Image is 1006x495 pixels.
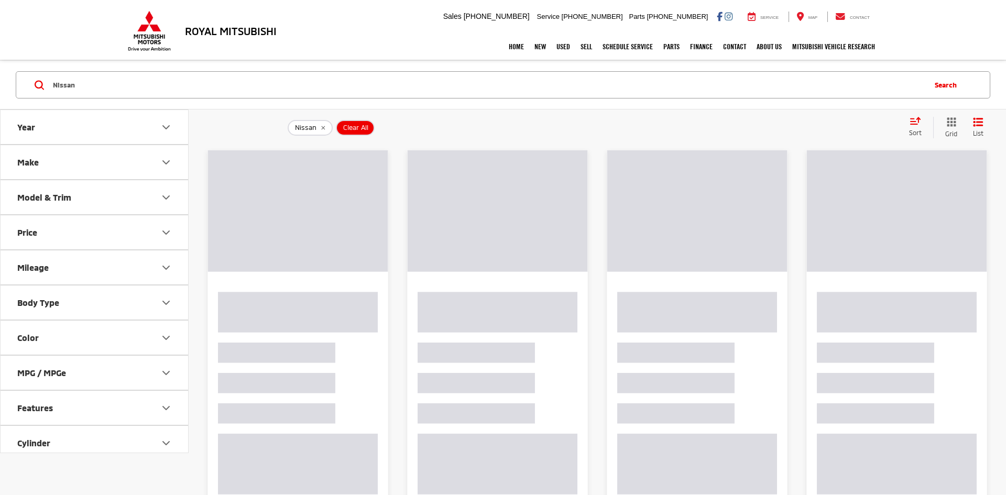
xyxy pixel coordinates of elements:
[160,156,172,169] div: Make
[17,333,39,343] div: Color
[760,15,779,20] span: Service
[336,120,375,136] button: Clear All
[537,13,560,20] span: Service
[1,145,189,179] button: MakeMake
[1,356,189,390] button: MPG / MPGeMPG / MPGe
[647,13,708,20] span: [PHONE_NUMBER]
[17,403,53,413] div: Features
[725,12,732,20] a: Instagram: Click to visit our Instagram page
[160,191,172,204] div: Model & Trim
[443,12,462,20] span: Sales
[17,157,39,167] div: Make
[464,12,530,20] span: [PHONE_NUMBER]
[924,72,972,98] button: Search
[288,120,333,136] button: remove Nissan
[160,226,172,239] div: Price
[551,34,575,60] a: Used
[160,437,172,449] div: Cylinder
[295,124,316,132] span: Nissan
[126,10,173,51] img: Mitsubishi
[787,34,880,60] a: Mitsubishi Vehicle Research
[751,34,787,60] a: About Us
[1,215,189,249] button: PricePrice
[17,438,50,448] div: Cylinder
[160,261,172,274] div: Mileage
[160,121,172,134] div: Year
[1,391,189,425] button: FeaturesFeatures
[808,15,817,20] span: Map
[160,367,172,379] div: MPG / MPGe
[1,180,189,214] button: Model & TrimModel & Trim
[529,34,551,60] a: New
[904,117,933,138] button: Select sort value
[945,129,957,138] span: Grid
[658,34,685,60] a: Parts: Opens in a new tab
[789,12,825,22] a: Map
[343,124,368,132] span: Clear All
[909,129,922,136] span: Sort
[160,402,172,414] div: Features
[850,15,870,20] span: Contact
[597,34,658,60] a: Schedule Service: Opens in a new tab
[685,34,718,60] a: Finance
[1,426,189,460] button: CylinderCylinder
[973,129,983,138] span: List
[17,368,66,378] div: MPG / MPGe
[1,321,189,355] button: ColorColor
[740,12,786,22] a: Service
[52,72,924,97] input: Search by Make, Model, or Keyword
[933,117,965,138] button: Grid View
[718,34,751,60] a: Contact
[17,122,35,132] div: Year
[17,262,49,272] div: Mileage
[185,25,277,37] h3: Royal Mitsubishi
[1,250,189,284] button: MileageMileage
[17,192,71,202] div: Model & Trim
[629,13,644,20] span: Parts
[160,296,172,309] div: Body Type
[717,12,723,20] a: Facebook: Click to visit our Facebook page
[17,298,59,307] div: Body Type
[965,117,991,138] button: List View
[504,34,529,60] a: Home
[1,110,189,144] button: YearYear
[1,285,189,320] button: Body TypeBody Type
[562,13,623,20] span: [PHONE_NUMBER]
[575,34,597,60] a: Sell
[17,227,37,237] div: Price
[827,12,878,22] a: Contact
[160,332,172,344] div: Color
